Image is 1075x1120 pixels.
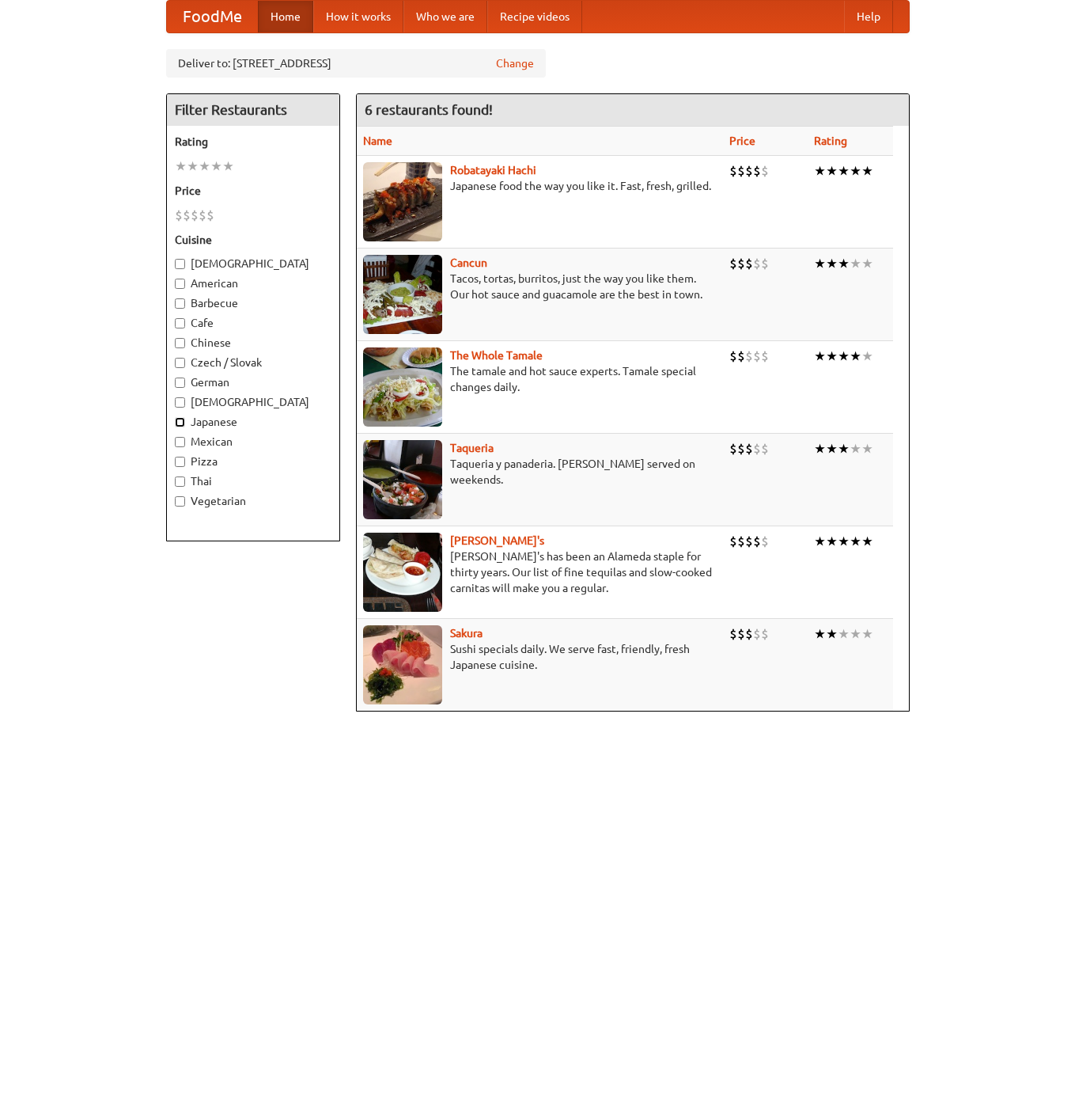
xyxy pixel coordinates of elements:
[745,533,753,550] li: $
[175,315,331,331] label: Cafe
[826,162,838,180] li: ★
[365,102,493,117] ng-pluralize: 6 restaurants found!
[175,232,331,248] h5: Cuisine
[183,207,191,224] li: $
[814,135,847,147] a: Rating
[175,275,331,291] label: American
[737,440,745,457] li: $
[175,434,331,450] label: Mexican
[175,417,185,427] input: Japanese
[737,347,745,365] li: $
[175,256,331,271] label: [DEMOGRAPHIC_DATA]
[838,533,850,550] li: ★
[745,440,753,457] li: $
[729,533,737,550] li: $
[403,1,487,32] a: Who we are
[745,625,753,643] li: $
[729,162,737,180] li: $
[175,493,331,509] label: Vegetarian
[753,255,761,272] li: $
[826,347,838,365] li: ★
[838,625,850,643] li: ★
[363,178,717,194] p: Japanese food the way you like it. Fast, fresh, grilled.
[814,625,826,643] li: ★
[175,335,331,351] label: Chinese
[861,255,873,272] li: ★
[753,440,761,457] li: $
[210,158,222,175] li: ★
[175,414,331,430] label: Japanese
[729,347,737,365] li: $
[850,533,861,550] li: ★
[838,162,850,180] li: ★
[175,476,185,487] input: Thai
[175,279,185,289] input: American
[363,533,442,612] img: pedros.jpg
[363,641,717,673] p: Sushi specials daily. We serve fast, friendly, fresh Japanese cuisine.
[363,271,717,302] p: Tacos, tortas, burritos, just the way you like them. Our hot sauce and guacamole are the best in ...
[761,533,769,550] li: $
[175,378,185,388] input: German
[761,625,769,643] li: $
[175,394,331,410] label: [DEMOGRAPHIC_DATA]
[175,183,331,199] h5: Price
[313,1,403,32] a: How it works
[737,162,745,180] li: $
[861,625,873,643] li: ★
[814,440,826,457] li: ★
[496,55,534,71] a: Change
[175,457,185,467] input: Pizza
[737,533,745,550] li: $
[175,207,183,224] li: $
[450,164,536,177] a: Robatayaki Hachi
[450,349,543,362] a: The Whole Tamale
[850,347,861,365] li: ★
[850,625,861,643] li: ★
[363,456,717,488] p: Taqueria y panaderia. [PERSON_NAME] served on weekends.
[761,255,769,272] li: $
[814,255,826,272] li: ★
[729,625,737,643] li: $
[753,625,761,643] li: $
[363,347,442,427] img: wholetamale.jpg
[167,94,339,126] h4: Filter Restaurants
[737,625,745,643] li: $
[814,162,826,180] li: ★
[363,549,717,596] p: [PERSON_NAME]'s has been an Alameda staple for thirty years. Our list of fine tequilas and slow-c...
[206,207,214,224] li: $
[450,627,483,640] a: Sakura
[187,158,199,175] li: ★
[363,255,442,334] img: cancun.jpg
[175,496,185,507] input: Vegetarian
[175,358,185,368] input: Czech / Slovak
[175,397,185,408] input: [DEMOGRAPHIC_DATA]
[737,255,745,272] li: $
[363,440,442,519] img: taqueria.jpg
[175,338,185,348] input: Chinese
[729,255,737,272] li: $
[175,134,331,150] h5: Rating
[175,454,331,469] label: Pizza
[450,442,494,454] a: Taqueria
[844,1,893,32] a: Help
[258,1,313,32] a: Home
[729,440,737,457] li: $
[814,533,826,550] li: ★
[363,625,442,704] img: sakura.jpg
[175,259,185,269] input: [DEMOGRAPHIC_DATA]
[861,347,873,365] li: ★
[166,49,546,78] div: Deliver to: [STREET_ADDRESS]
[199,207,206,224] li: $
[826,255,838,272] li: ★
[761,162,769,180] li: $
[450,256,487,269] a: Cancun
[745,347,753,365] li: $
[745,162,753,180] li: $
[191,207,199,224] li: $
[175,374,331,390] label: German
[175,473,331,489] label: Thai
